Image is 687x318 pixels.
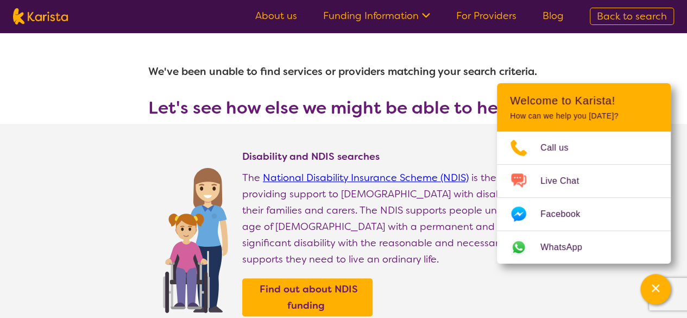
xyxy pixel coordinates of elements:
[497,132,671,264] ul: Choose channel
[148,98,539,117] h3: Let's see how else we might be able to help!
[510,111,658,121] p: How can we help you [DATE]?
[540,206,593,222] span: Facebook
[640,274,671,304] button: Channel Menu
[242,150,539,163] h4: Disability and NDIS searches
[242,170,539,267] p: The is the way of providing support to [DEMOGRAPHIC_DATA] with disability, their families and car...
[543,9,564,22] a: Blog
[497,83,671,264] div: Channel Menu
[263,171,469,184] a: National Disability Insurance Scheme (NDIS)
[540,140,582,156] span: Call us
[497,231,671,264] a: Web link opens in a new tab.
[245,281,370,314] a: Find out about NDIS funding
[323,9,430,22] a: Funding Information
[456,9,516,22] a: For Providers
[148,59,539,85] h1: We've been unable to find services or providers matching your search criteria.
[540,239,595,255] span: WhatsApp
[540,173,592,189] span: Live Chat
[510,94,658,107] h2: Welcome to Karista!
[255,9,297,22] a: About us
[260,283,358,312] b: Find out about NDIS funding
[597,10,667,23] span: Back to search
[13,8,68,24] img: Karista logo
[590,8,674,25] a: Back to search
[159,161,231,313] img: Find NDIS and Disability services and providers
